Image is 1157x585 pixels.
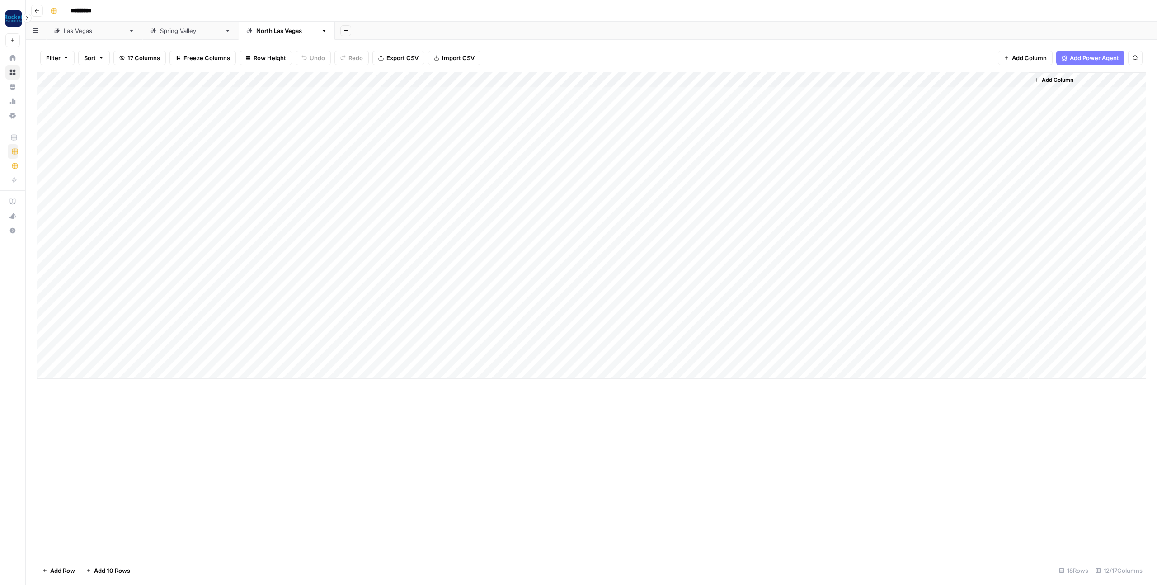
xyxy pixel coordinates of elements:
div: [GEOGRAPHIC_DATA] [64,26,125,35]
a: Your Data [5,80,20,94]
button: Add Column [998,51,1053,65]
button: Add Power Agent [1056,51,1124,65]
button: Undo [296,51,331,65]
button: What's new? [5,209,20,223]
div: [GEOGRAPHIC_DATA] [256,26,317,35]
span: Add Column [1012,53,1047,62]
span: Add 10 Rows [94,566,130,575]
span: 17 Columns [127,53,160,62]
img: Rocket Pilots Logo [5,10,22,27]
span: Redo [348,53,363,62]
a: Home [5,51,20,65]
button: Add Column [1030,74,1077,86]
button: Freeze Columns [169,51,236,65]
a: [GEOGRAPHIC_DATA] [142,22,239,40]
button: Add Row [37,563,80,578]
span: Filter [46,53,61,62]
span: Row Height [254,53,286,62]
a: [GEOGRAPHIC_DATA] [239,22,335,40]
button: Sort [78,51,110,65]
span: Freeze Columns [183,53,230,62]
span: Import CSV [442,53,475,62]
span: Add Power Agent [1070,53,1119,62]
button: Row Height [240,51,292,65]
button: 17 Columns [113,51,166,65]
div: [GEOGRAPHIC_DATA] [160,26,221,35]
button: Import CSV [428,51,480,65]
a: AirOps Academy [5,194,20,209]
button: Add 10 Rows [80,563,136,578]
div: 12/17 Columns [1092,563,1146,578]
span: Sort [84,53,96,62]
button: Export CSV [372,51,424,65]
div: 18 Rows [1055,563,1092,578]
div: What's new? [6,209,19,223]
button: Help + Support [5,223,20,238]
span: Undo [310,53,325,62]
button: Redo [334,51,369,65]
a: Settings [5,109,20,123]
button: Filter [40,51,75,65]
a: Browse [5,65,20,80]
button: Workspace: Rocket Pilots [5,7,20,30]
span: Add Column [1042,76,1073,84]
a: Usage [5,94,20,109]
a: [GEOGRAPHIC_DATA] [46,22,142,40]
span: Add Row [50,566,75,575]
span: Export CSV [386,53,419,62]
